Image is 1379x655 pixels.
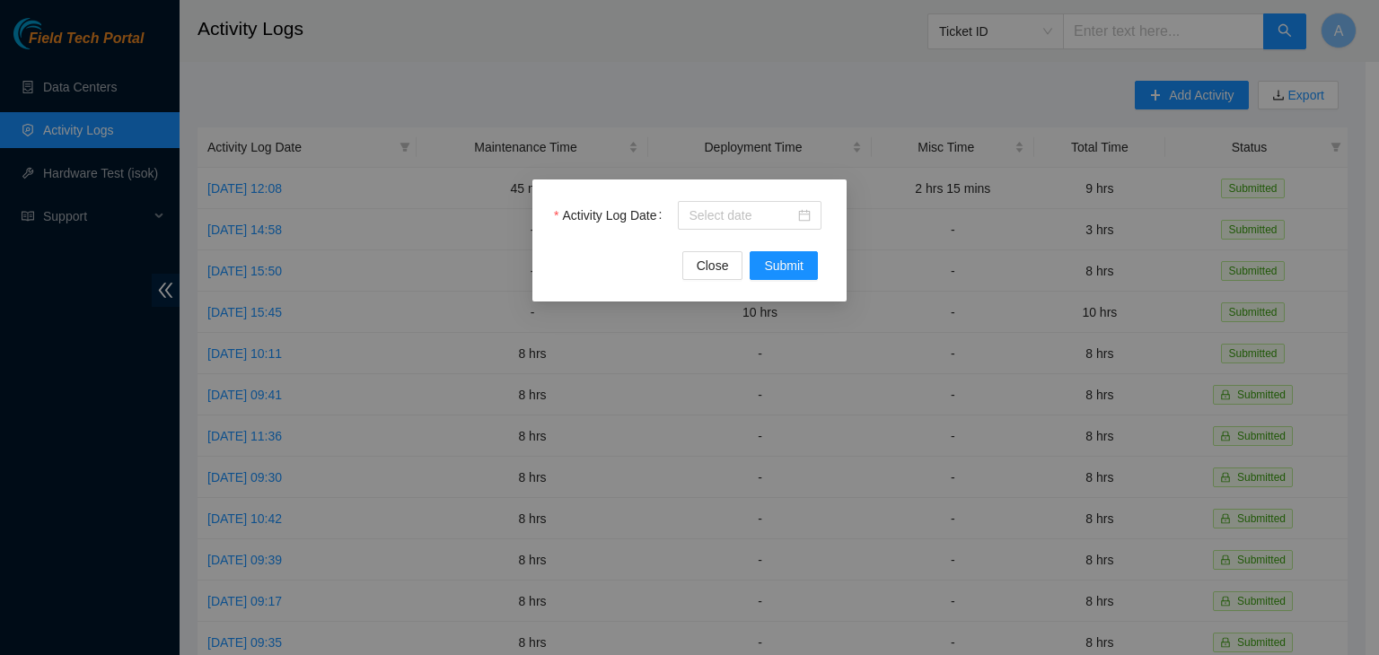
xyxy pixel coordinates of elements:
button: Submit [750,251,818,280]
span: Close [697,256,729,275]
span: Submit [764,256,804,275]
button: Close [682,251,743,280]
label: Activity Log Date [554,201,669,230]
input: Activity Log Date [689,205,795,225]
